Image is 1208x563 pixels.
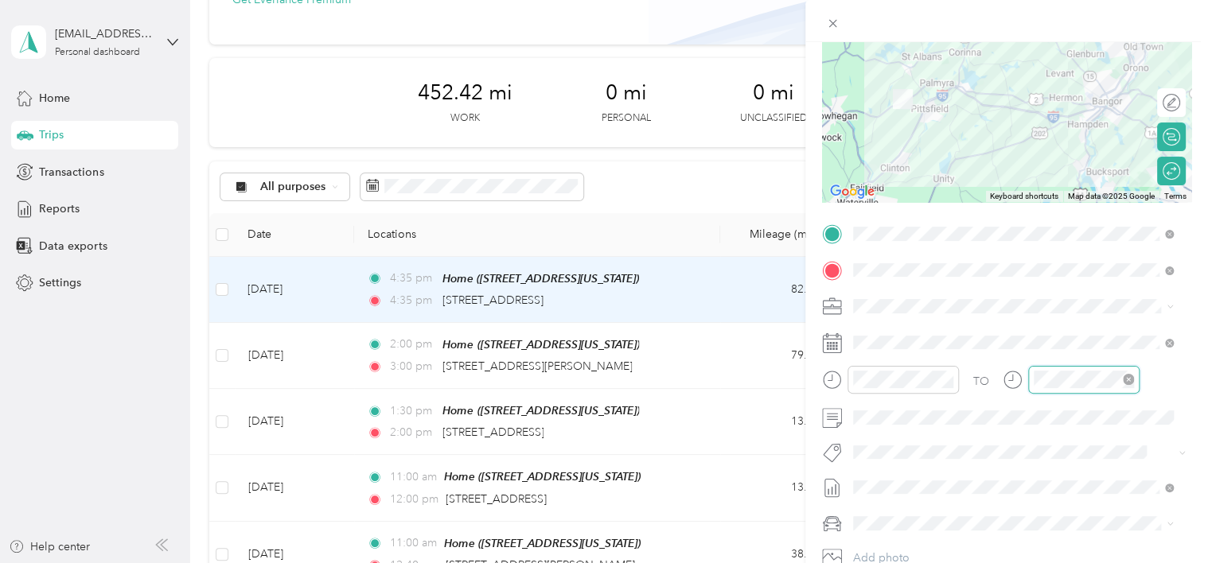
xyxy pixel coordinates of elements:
span: close-circle [1123,374,1134,385]
img: Google [826,181,879,202]
iframe: Everlance-gr Chat Button Frame [1119,474,1208,563]
button: Keyboard shortcuts [990,191,1058,202]
div: TO [973,373,989,390]
span: Map data ©2025 Google [1068,192,1155,200]
a: Open this area in Google Maps (opens a new window) [826,181,879,202]
a: Terms (opens in new tab) [1164,192,1187,200]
